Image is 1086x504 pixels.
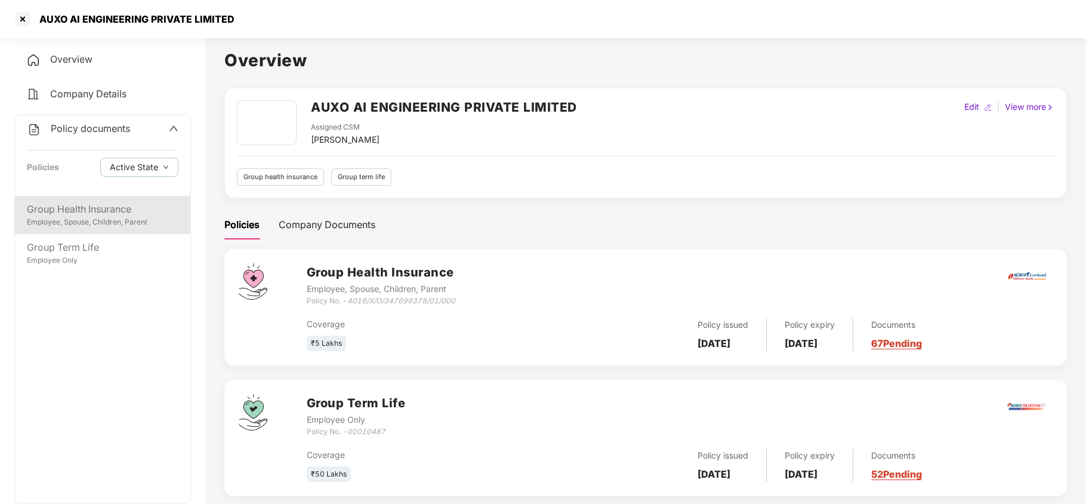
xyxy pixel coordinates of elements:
div: ₹50 Lakhs [307,466,351,483]
div: Policies [224,217,260,232]
a: 67 Pending [871,337,922,349]
span: down [163,164,169,171]
div: Group Health Insurance [27,202,178,217]
div: Policy issued [698,449,748,462]
img: svg+xml;base64,PHN2ZyB4bWxucz0iaHR0cDovL3d3dy53My5vcmcvMjAwMC9zdmciIHdpZHRoPSIyNCIgaGVpZ2h0PSIyNC... [26,87,41,102]
b: [DATE] [785,468,817,480]
img: icici.png [1005,269,1048,284]
div: Documents [871,449,922,462]
img: svg+xml;base64,PHN2ZyB4bWxucz0iaHR0cDovL3d3dy53My5vcmcvMjAwMC9zdmciIHdpZHRoPSI0Ny43MTQiIGhlaWdodD... [239,394,267,431]
div: Edit [962,100,982,113]
img: svg+xml;base64,PHN2ZyB4bWxucz0iaHR0cDovL3d3dy53My5vcmcvMjAwMC9zdmciIHdpZHRoPSIyNCIgaGVpZ2h0PSIyNC... [27,122,41,137]
div: AUXO AI ENGINEERING PRIVATE LIMITED [32,13,235,25]
div: Coverage [307,318,556,331]
div: Company Documents [279,217,375,232]
img: editIcon [984,103,992,112]
button: Active Statedown [100,158,178,177]
b: [DATE] [698,337,730,349]
div: | [995,100,1002,113]
div: Policy No. - [307,296,455,307]
div: Documents [871,318,922,331]
div: Policies [27,161,59,174]
img: svg+xml;base64,PHN2ZyB4bWxucz0iaHR0cDovL3d3dy53My5vcmcvMjAwMC9zdmciIHdpZHRoPSI0Ny43MTQiIGhlaWdodD... [239,263,267,300]
span: up [169,124,178,133]
h3: Group Health Insurance [307,263,455,282]
a: 52 Pending [871,468,922,480]
img: rightIcon [1046,103,1054,112]
div: Policy expiry [785,318,835,331]
div: View more [1002,100,1057,113]
span: Overview [50,53,92,65]
span: Policy documents [51,122,130,134]
div: Employee Only [27,255,178,266]
div: Employee, Spouse, Children, Parent [307,282,455,296]
div: Policy issued [698,318,748,331]
b: [DATE] [698,468,730,480]
i: 4016/X/O/347699378/01/000 [347,296,455,305]
h2: AUXO AI ENGINEERING PRIVATE LIMITED [311,97,577,117]
div: Group health insurance [237,168,324,186]
div: ₹5 Lakhs [307,336,346,352]
h3: Group Term Life [307,394,406,413]
img: svg+xml;base64,PHN2ZyB4bWxucz0iaHR0cDovL3d3dy53My5vcmcvMjAwMC9zdmciIHdpZHRoPSIyNCIgaGVpZ2h0PSIyNC... [26,53,41,67]
span: Active State [110,161,158,174]
div: Policy No. - [307,426,406,438]
div: Employee Only [307,413,406,426]
div: [PERSON_NAME] [311,133,380,146]
div: Coverage [307,448,556,462]
img: iciciprud.png [1006,386,1048,428]
div: Policy expiry [785,449,835,462]
div: Group Term Life [27,240,178,255]
i: 00010487 [347,427,385,436]
div: Assigned CSM [311,122,380,133]
div: Employee, Spouse, Children, Parent [27,217,178,228]
span: Company Details [50,88,127,100]
div: Group term life [331,168,391,186]
b: [DATE] [785,337,817,349]
h1: Overview [224,47,1067,73]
